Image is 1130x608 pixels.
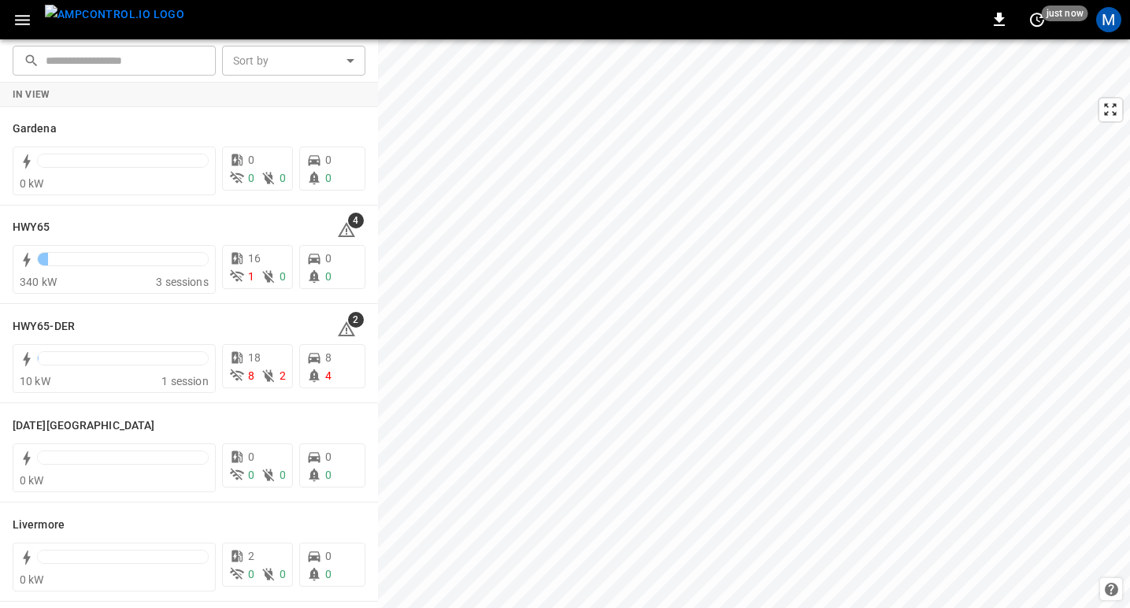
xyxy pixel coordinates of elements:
span: 0 [248,568,254,580]
span: 0 [325,252,332,265]
span: 0 [280,172,286,184]
span: 0 [280,568,286,580]
span: 0 kW [20,177,44,190]
span: 0 [280,469,286,481]
span: 340 kW [20,276,57,288]
button: set refresh interval [1024,7,1050,32]
span: 0 [325,550,332,562]
h6: HWY65-DER [13,318,75,336]
span: 2 [280,369,286,382]
span: 8 [248,369,254,382]
span: 0 kW [20,474,44,487]
strong: In View [13,89,50,100]
span: 0 [325,154,332,166]
h6: HWY65 [13,219,50,236]
span: 0 [325,172,332,184]
span: 0 kW [20,573,44,586]
span: 0 [325,270,332,283]
span: 16 [248,252,261,265]
span: 10 kW [20,375,50,387]
h6: Karma Center [13,417,154,435]
span: 0 [325,469,332,481]
span: 3 sessions [156,276,209,288]
div: profile-icon [1096,7,1121,32]
h6: Gardena [13,120,57,138]
span: 2 [248,550,254,562]
span: 4 [348,213,364,228]
span: 0 [248,450,254,463]
span: 0 [248,172,254,184]
span: 0 [325,568,332,580]
span: 8 [325,351,332,364]
span: 4 [325,369,332,382]
span: 1 session [161,375,208,387]
span: 0 [248,154,254,166]
span: 18 [248,351,261,364]
span: 1 [248,270,254,283]
span: 0 [280,270,286,283]
span: 2 [348,312,364,328]
h6: Livermore [13,517,65,534]
canvas: Map [378,39,1130,608]
span: just now [1042,6,1088,21]
span: 0 [248,469,254,481]
span: 0 [325,450,332,463]
img: ampcontrol.io logo [45,5,184,24]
